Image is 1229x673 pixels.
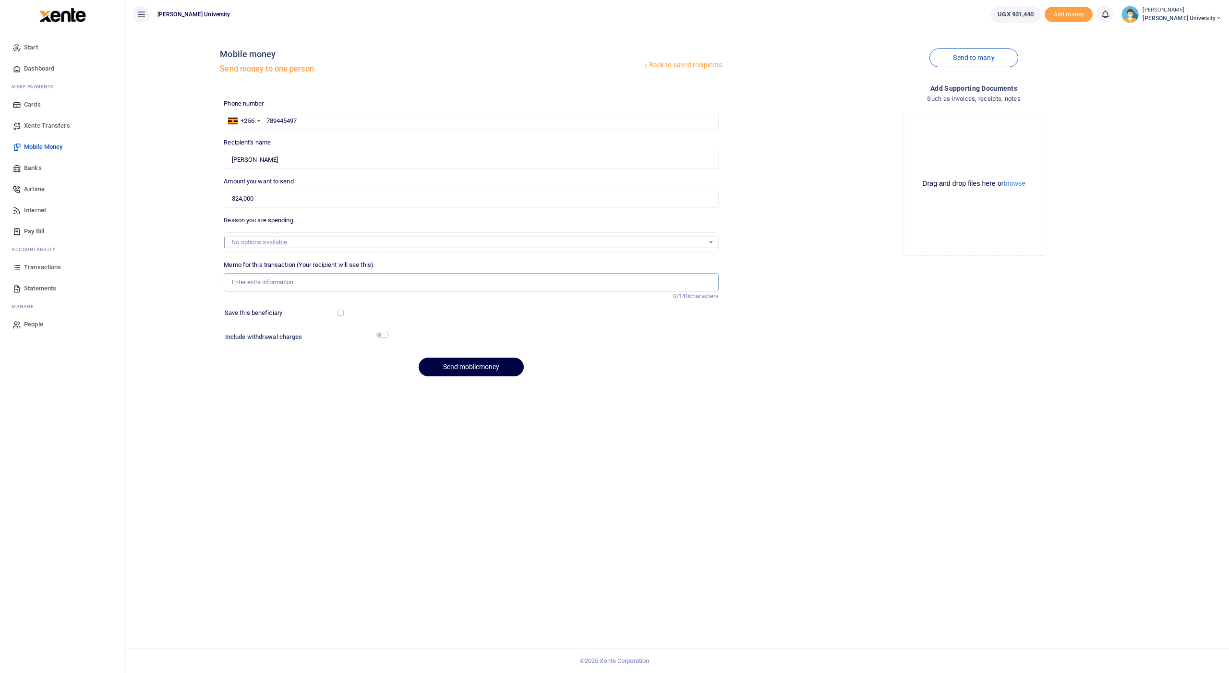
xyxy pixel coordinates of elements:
[39,8,86,22] img: logo-large
[998,10,1034,19] span: UGX 931,440
[220,64,641,74] h5: Send money to one person
[1143,6,1221,14] small: [PERSON_NAME]
[8,278,117,299] a: Statements
[220,49,641,60] h4: Mobile money
[1143,14,1221,23] span: [PERSON_NAME] University
[8,179,117,200] a: Airtime
[689,292,719,300] span: characters
[19,247,55,252] span: countability
[8,58,117,79] a: Dashboard
[8,221,117,242] a: Pay Bill
[24,184,45,194] span: Airtime
[8,200,117,221] a: Internet
[8,299,117,314] li: M
[987,6,1045,23] li: Wallet ballance
[642,57,723,74] a: Back to saved recipients
[8,157,117,179] a: Banks
[8,136,117,157] a: Mobile Money
[224,260,374,270] label: Memo for this transaction (Your recipient will see this)
[16,84,54,89] span: ake Payments
[24,64,54,73] span: Dashboard
[24,263,61,272] span: Transactions
[1004,180,1025,187] button: browse
[1121,6,1221,23] a: profile-user [PERSON_NAME] [PERSON_NAME] University
[224,273,719,291] input: Enter extra information
[1045,7,1093,23] li: Toup your wallet
[225,308,282,318] label: Save this beneficiary
[24,142,62,152] span: Mobile Money
[1045,10,1093,17] a: Add money
[224,190,719,208] input: UGX
[929,48,1018,67] a: Send to many
[8,314,117,335] a: People
[24,121,70,131] span: Xente Transfers
[673,292,689,300] span: 0/140
[24,43,38,52] span: Start
[224,177,293,186] label: Amount you want to send
[8,257,117,278] a: Transactions
[726,83,1221,94] h4: Add supporting Documents
[902,112,1046,256] div: File Uploader
[990,6,1041,23] a: UGX 931,440
[24,227,44,236] span: Pay Bill
[224,112,263,130] div: Uganda: +256
[154,10,234,19] span: [PERSON_NAME] University
[24,320,43,329] span: People
[1121,6,1139,23] img: profile-user
[231,238,704,247] div: No options available.
[225,333,385,341] h6: Include withdrawal charges
[24,205,46,215] span: Internet
[906,179,1042,188] div: Drag and drop files here or
[224,112,719,130] input: Enter phone number
[224,216,293,225] label: Reason you are spending
[8,94,117,115] a: Cards
[224,99,264,108] label: Phone number
[1045,7,1093,23] span: Add money
[8,79,117,94] li: M
[24,100,41,109] span: Cards
[419,358,524,376] button: Send mobilemoney
[726,94,1221,104] h4: Such as invoices, receipts, notes
[241,116,254,126] div: +256
[8,37,117,58] a: Start
[8,115,117,136] a: Xente Transfers
[8,242,117,257] li: Ac
[16,304,34,309] span: anage
[224,138,271,147] label: Recipient's name
[24,163,42,173] span: Banks
[38,11,86,18] a: logo-small logo-large logo-large
[224,151,719,169] input: Loading name...
[24,284,56,293] span: Statements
